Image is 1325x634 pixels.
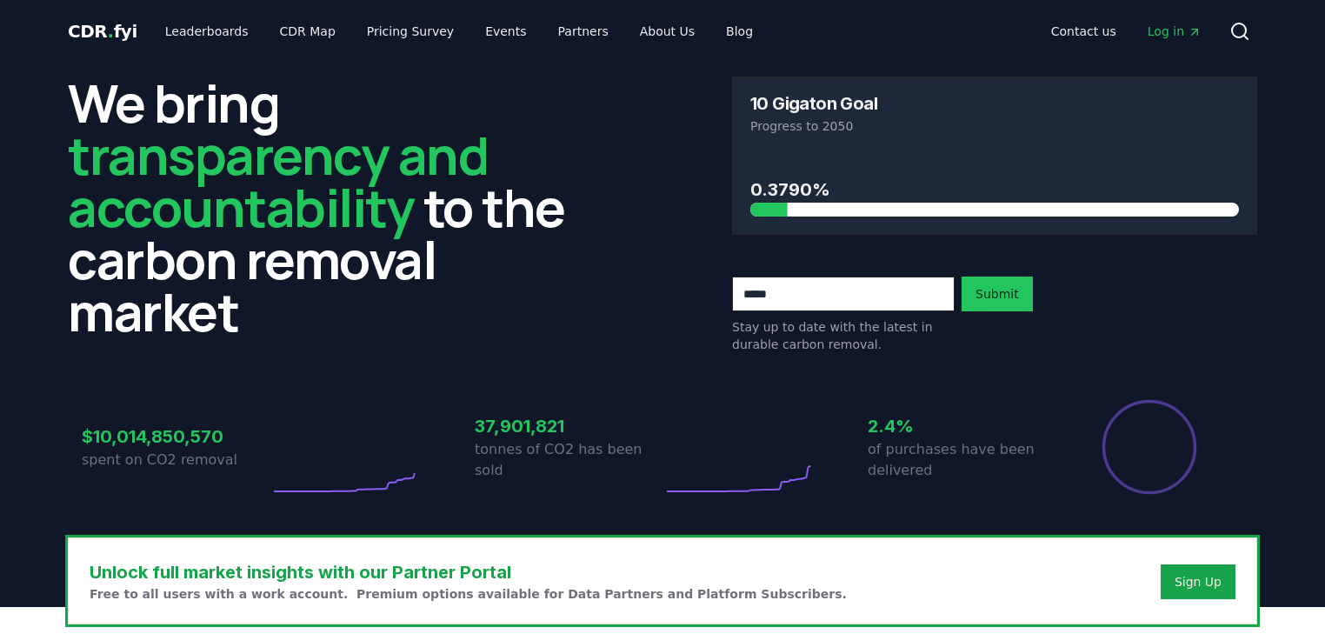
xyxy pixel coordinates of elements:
[1161,564,1235,599] button: Sign Up
[750,177,1239,203] h3: 0.3790%
[475,439,662,481] p: tonnes of CO2 has been sold
[90,559,847,585] h3: Unlock full market insights with our Partner Portal
[732,318,955,353] p: Stay up to date with the latest in durable carbon removal.
[1134,16,1215,47] a: Log in
[353,16,468,47] a: Pricing Survey
[868,413,1055,439] h3: 2.4%
[68,77,593,337] h2: We bring to the carbon removal market
[1148,23,1202,40] span: Log in
[475,413,662,439] h3: 37,901,821
[962,277,1033,311] button: Submit
[544,16,623,47] a: Partners
[151,16,263,47] a: Leaderboards
[90,585,847,603] p: Free to all users with a work account. Premium options available for Data Partners and Platform S...
[1037,16,1130,47] a: Contact us
[82,424,270,450] h3: $10,014,850,570
[1101,398,1198,496] div: Percentage of sales delivered
[712,16,767,47] a: Blog
[108,21,114,42] span: .
[750,95,877,112] h3: 10 Gigaton Goal
[868,439,1055,481] p: of purchases have been delivered
[626,16,709,47] a: About Us
[68,19,137,43] a: CDR.fyi
[68,21,137,42] span: CDR fyi
[82,450,270,470] p: spent on CO2 removal
[750,117,1239,135] p: Progress to 2050
[1037,16,1215,47] nav: Main
[266,16,350,47] a: CDR Map
[68,119,488,243] span: transparency and accountability
[1175,573,1222,591] a: Sign Up
[471,16,540,47] a: Events
[151,16,767,47] nav: Main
